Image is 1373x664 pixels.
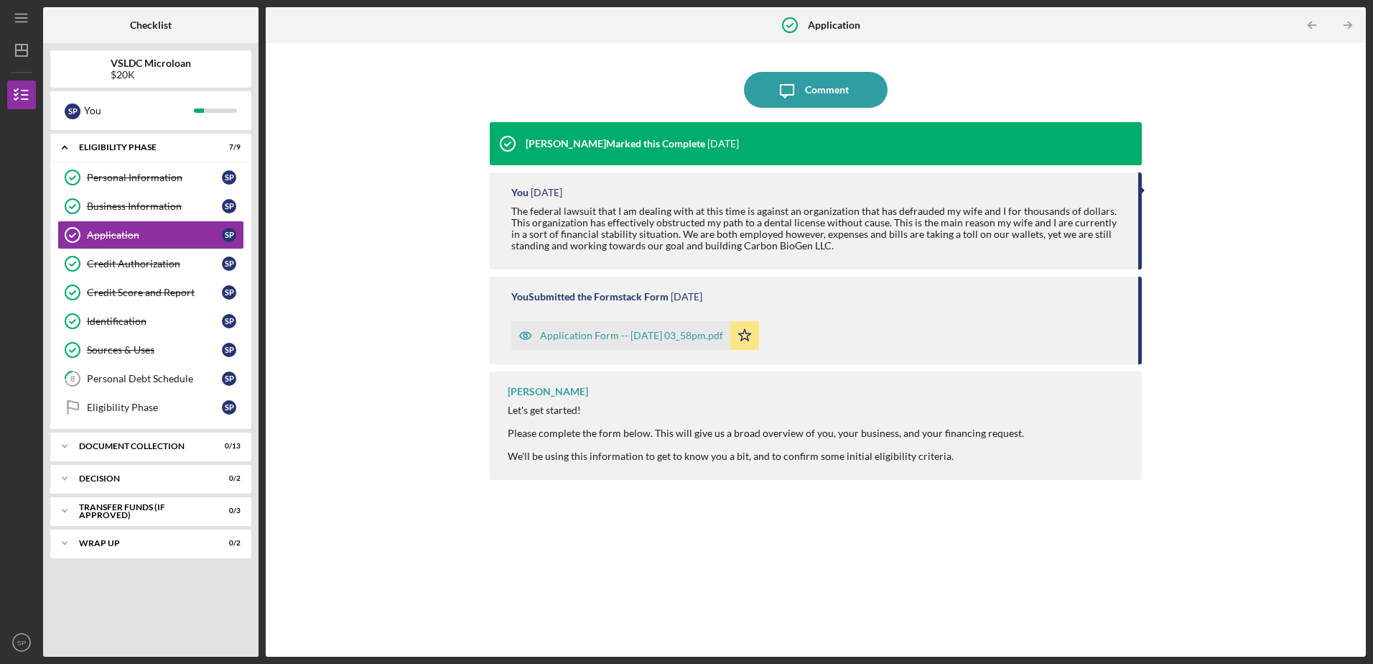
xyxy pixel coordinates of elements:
[79,442,205,451] div: Document Collection
[707,138,739,149] time: 2025-09-08 23:13
[215,143,241,152] div: 7 / 9
[87,373,222,384] div: Personal Debt Schedule
[87,402,222,413] div: Eligibility Phase
[87,287,222,298] div: Credit Score and Report
[215,539,241,548] div: 0 / 2
[511,187,529,198] div: You
[222,228,236,242] div: S P
[7,628,36,657] button: SP
[57,192,244,221] a: Business InformationSP
[130,19,172,31] b: Checklist
[531,187,562,198] time: 2025-09-05 20:07
[79,503,205,520] div: Transfer Funds (If Approved)
[57,336,244,364] a: Sources & UsesSP
[87,344,222,356] div: Sources & Uses
[111,69,191,80] div: $20K
[57,307,244,336] a: IdentificationSP
[65,103,80,119] div: S P
[57,364,244,393] a: 8Personal Debt ScheduleSP
[540,330,723,341] div: Application Form -- [DATE] 03_58pm.pdf
[17,639,27,647] text: SP
[87,200,222,212] div: Business Information
[222,314,236,328] div: S P
[87,315,222,327] div: Identification
[222,372,236,386] div: S P
[87,258,222,269] div: Credit Authorization
[57,249,244,278] a: Credit AuthorizationSP
[222,400,236,415] div: S P
[84,98,194,123] div: You
[79,143,205,152] div: Eligibility Phase
[808,19,860,31] b: Application
[511,206,1123,252] div: The federal lawsuit that I am dealing with at this time is against an organization that has defra...
[87,229,222,241] div: Application
[671,291,702,303] time: 2025-09-05 19:58
[215,442,241,451] div: 0 / 13
[222,285,236,300] div: S P
[79,474,205,483] div: Decision
[57,393,244,422] a: Eligibility PhaseSP
[57,163,244,192] a: Personal InformationSP
[215,507,241,515] div: 0 / 3
[222,343,236,357] div: S P
[526,138,705,149] div: [PERSON_NAME] Marked this Complete
[508,405,1024,462] div: Let's get started! Please complete the form below. This will give us a broad overview of you, you...
[744,72,888,108] button: Comment
[57,278,244,307] a: Credit Score and ReportSP
[111,57,191,69] b: VSLDC Microloan
[222,257,236,271] div: S P
[215,474,241,483] div: 0 / 2
[511,291,669,303] div: You Submitted the Formstack Form
[222,170,236,185] div: S P
[70,374,75,384] tspan: 8
[87,172,222,183] div: Personal Information
[222,199,236,213] div: S P
[57,221,244,249] a: ApplicationSP
[805,72,849,108] div: Comment
[511,321,759,350] button: Application Form -- [DATE] 03_58pm.pdf
[79,539,205,548] div: Wrap Up
[508,386,588,397] div: [PERSON_NAME]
